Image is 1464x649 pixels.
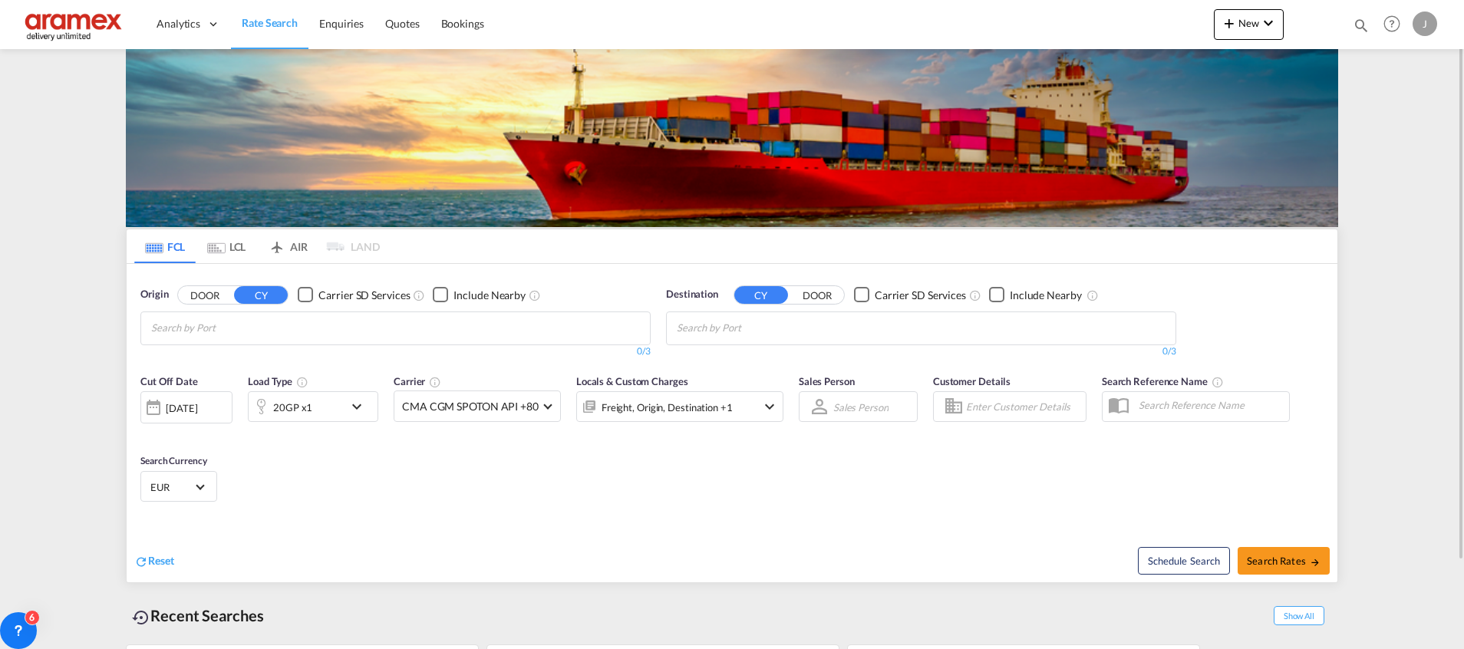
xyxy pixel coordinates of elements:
[178,286,232,304] button: DOOR
[157,16,200,31] span: Analytics
[433,287,526,303] md-checkbox: Checkbox No Ink
[413,289,425,301] md-icon: Unchecked: Search for CY (Container Yard) services for all selected carriers.Checked : Search for...
[134,555,148,568] md-icon: icon-refresh
[268,238,286,249] md-icon: icon-airplane
[832,396,890,418] md-select: Sales Person
[1310,557,1321,568] md-icon: icon-arrow-right
[933,375,1011,387] span: Customer Details
[402,399,539,414] span: CMA CGM SPOTON API +80
[149,312,303,341] md-chips-wrap: Chips container with autocompletion. Enter the text area, type text to search, and then use the u...
[1353,17,1370,34] md-icon: icon-magnify
[576,375,688,387] span: Locals & Custom Charges
[1212,376,1224,388] md-icon: Your search will be saved by the below given name
[319,17,364,30] span: Enquiries
[429,376,441,388] md-icon: The selected Trucker/Carrierwill be displayed in the rate results If the rates are from another f...
[140,391,232,423] div: [DATE]
[1247,555,1321,567] span: Search Rates
[760,397,779,416] md-icon: icon-chevron-down
[257,229,318,263] md-tab-item: AIR
[318,288,410,303] div: Carrier SD Services
[966,395,1081,418] input: Enter Customer Details
[1138,547,1230,575] button: Note: By default Schedule search will only considerorigin ports, destination ports and cut off da...
[1274,606,1324,625] span: Show All
[126,49,1338,227] img: LCL+%26+FCL+BACKGROUND.png
[1086,289,1099,301] md-icon: Unchecked: Ignores neighbouring ports when fetching rates.Checked : Includes neighbouring ports w...
[248,391,378,422] div: 20GP x1icon-chevron-down
[1010,288,1082,303] div: Include Nearby
[150,480,193,494] span: EUR
[140,345,651,358] div: 0/3
[148,554,174,567] span: Reset
[1413,12,1437,36] div: J
[134,229,196,263] md-tab-item: FCL
[1220,14,1238,32] md-icon: icon-plus 400-fg
[989,287,1082,303] md-checkbox: Checkbox No Ink
[1379,11,1405,37] span: Help
[140,422,152,443] md-datepicker: Select
[1259,14,1278,32] md-icon: icon-chevron-down
[969,289,981,301] md-icon: Unchecked: Search for CY (Container Yard) services for all selected carriers.Checked : Search for...
[666,287,718,302] span: Destination
[875,288,966,303] div: Carrier SD Services
[151,316,297,341] input: Chips input.
[166,401,197,415] div: [DATE]
[394,375,441,387] span: Carrier
[1220,17,1278,29] span: New
[140,287,168,302] span: Origin
[134,553,174,570] div: icon-refreshReset
[273,397,312,418] div: 20GP x1
[196,229,257,263] md-tab-item: LCL
[576,391,783,422] div: Freight Origin Destination Factory Stuffingicon-chevron-down
[602,397,733,418] div: Freight Origin Destination Factory Stuffing
[677,316,823,341] input: Chips input.
[140,375,198,387] span: Cut Off Date
[140,455,207,466] span: Search Currency
[790,286,844,304] button: DOOR
[1131,394,1289,417] input: Search Reference Name
[348,397,374,416] md-icon: icon-chevron-down
[1353,17,1370,40] div: icon-magnify
[242,16,298,29] span: Rate Search
[666,345,1176,358] div: 0/3
[1102,375,1224,387] span: Search Reference Name
[126,598,270,633] div: Recent Searches
[134,229,380,263] md-pagination-wrapper: Use the left and right arrow keys to navigate between tabs
[385,17,419,30] span: Quotes
[734,286,788,304] button: CY
[441,17,484,30] span: Bookings
[453,288,526,303] div: Include Nearby
[674,312,829,341] md-chips-wrap: Chips container with autocompletion. Enter the text area, type text to search, and then use the u...
[529,289,541,301] md-icon: Unchecked: Ignores neighbouring ports when fetching rates.Checked : Includes neighbouring ports w...
[296,376,308,388] md-icon: icon-information-outline
[854,287,966,303] md-checkbox: Checkbox No Ink
[1238,547,1330,575] button: Search Ratesicon-arrow-right
[132,608,150,627] md-icon: icon-backup-restore
[799,375,855,387] span: Sales Person
[127,264,1337,582] div: OriginDOOR CY Checkbox No InkUnchecked: Search for CY (Container Yard) services for all selected ...
[1214,9,1284,40] button: icon-plus 400-fgNewicon-chevron-down
[298,287,410,303] md-checkbox: Checkbox No Ink
[248,375,308,387] span: Load Type
[149,476,209,498] md-select: Select Currency: € EUREuro
[234,286,288,304] button: CY
[23,7,127,41] img: dca169e0c7e311edbe1137055cab269e.png
[1379,11,1413,38] div: Help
